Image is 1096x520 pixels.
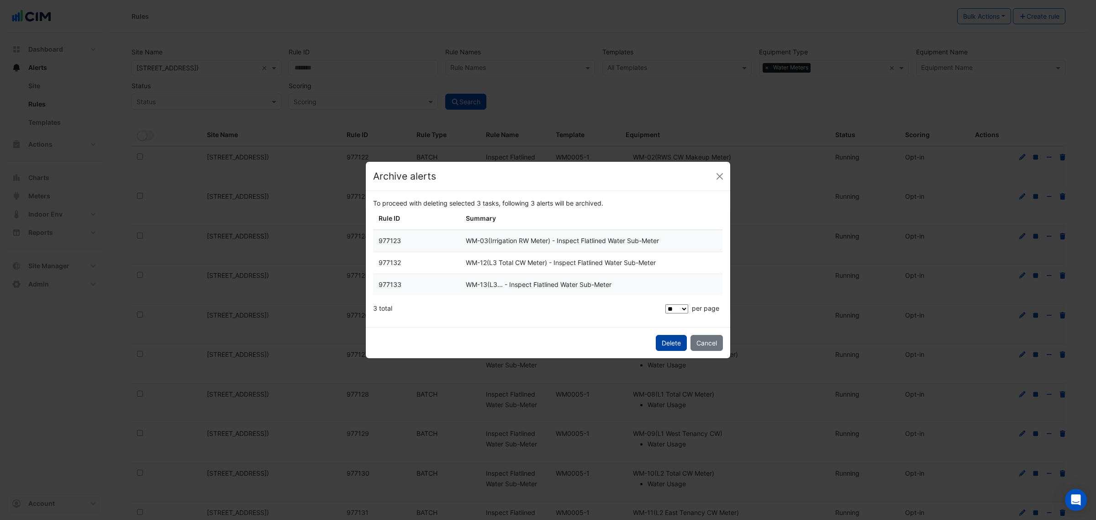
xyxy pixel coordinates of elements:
span: Delete [662,339,681,347]
button: Delete [656,335,687,351]
div: To proceed with deleting selected 3 tasks, following 3 alerts will be archived. [373,198,723,208]
span: per page [692,304,719,312]
h4: Archive alerts [373,169,436,184]
div: WM-12(L3 Total CW Meter) - Inspect Flatlined Water Sub-Meter [466,258,717,268]
button: Close [713,170,727,183]
b: Rule ID [379,214,400,222]
div: 977132 [379,258,455,268]
div: 3 total [373,297,664,320]
span: Cancel [696,339,717,347]
div: WM-13(L3... - Inspect Flatlined Water Sub-Meter [466,280,717,290]
div: WM-03(Irrigation RW Meter) - Inspect Flatlined Water Sub-Meter [466,236,717,246]
button: Cancel [690,335,723,351]
div: Open Intercom Messenger [1065,489,1087,511]
b: Summary [466,214,496,222]
div: 977133 [379,280,455,290]
div: 977123 [379,236,455,246]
